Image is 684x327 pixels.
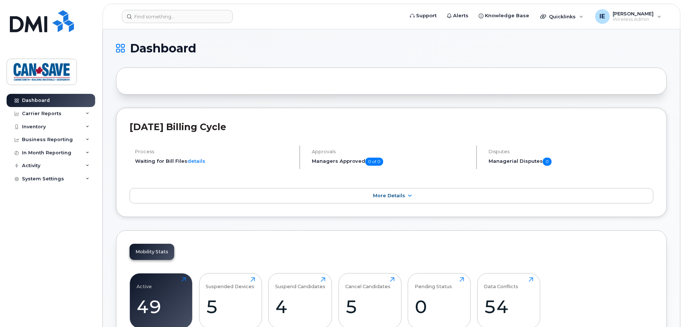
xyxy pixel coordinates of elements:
span: 0 [543,158,552,166]
h5: Managerial Disputes [489,158,653,166]
div: Pending Status [415,277,452,289]
div: 4 [275,296,325,317]
a: Suspended Devices5 [206,277,255,324]
div: Suspend Candidates [275,277,325,289]
div: 5 [345,296,395,317]
span: Dashboard [130,43,196,54]
div: Suspended Devices [206,277,254,289]
h2: [DATE] Billing Cycle [130,121,653,132]
div: 5 [206,296,255,317]
a: Data Conflicts54 [484,277,533,324]
a: Pending Status0 [415,277,464,324]
a: Active49 [137,277,186,324]
h4: Process [135,149,293,154]
div: 0 [415,296,464,317]
div: Cancel Candidates [345,277,390,289]
a: Cancel Candidates5 [345,277,395,324]
div: Active [137,277,152,289]
div: Data Conflicts [484,277,518,289]
li: Waiting for Bill Files [135,158,293,165]
div: 54 [484,296,533,317]
h4: Approvals [312,149,470,154]
span: More Details [373,193,405,198]
span: 0 of 0 [365,158,383,166]
h5: Managers Approved [312,158,470,166]
a: Suspend Candidates4 [275,277,325,324]
a: details [187,158,205,164]
h4: Disputes [489,149,653,154]
div: 49 [137,296,186,317]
